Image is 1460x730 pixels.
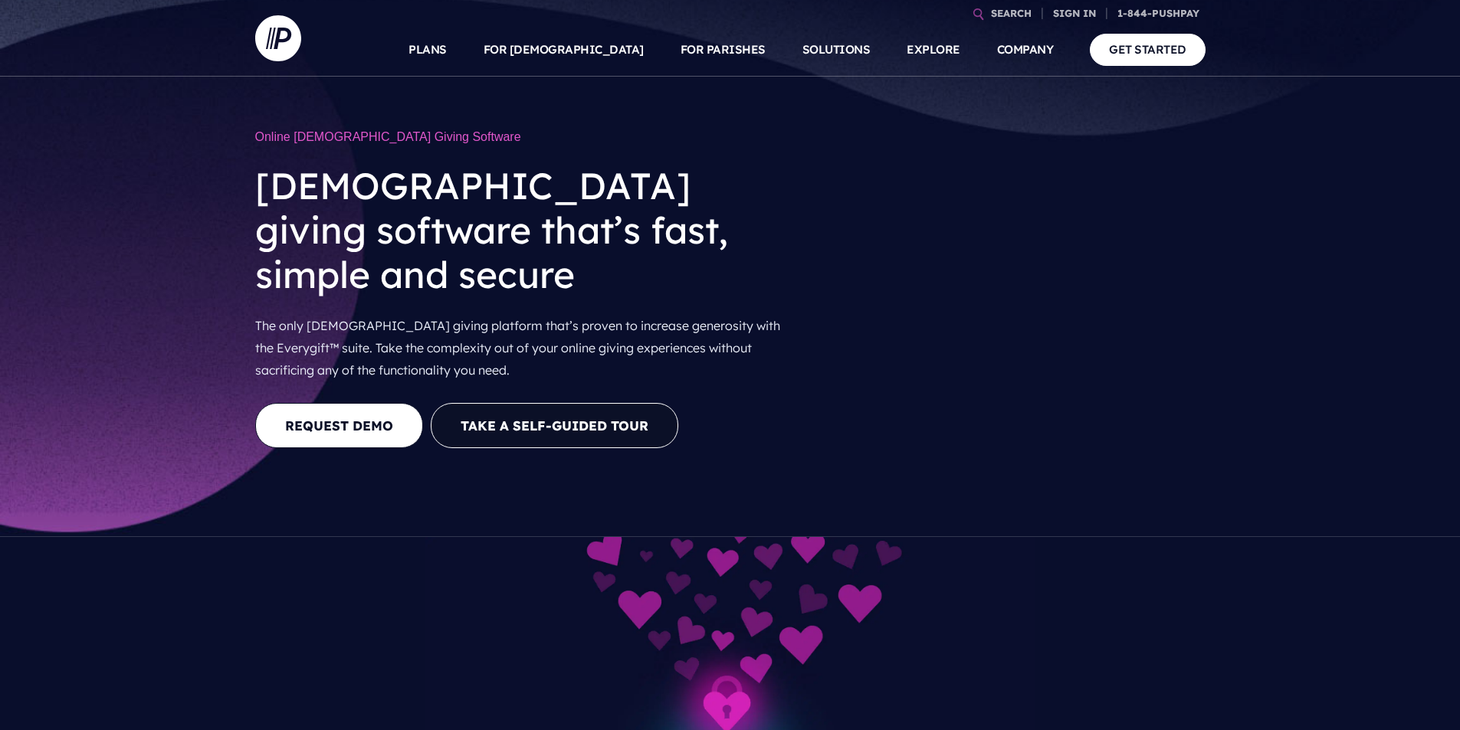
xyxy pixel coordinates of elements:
a: REQUEST DEMO [255,403,423,448]
h1: Online [DEMOGRAPHIC_DATA] Giving Software [255,123,799,152]
a: GET STARTED [1090,34,1206,65]
a: SOLUTIONS [802,23,871,77]
a: FOR PARISHES [681,23,766,77]
button: Take a Self-guided Tour [431,403,678,448]
a: FOR [DEMOGRAPHIC_DATA] [484,23,644,77]
a: COMPANY [997,23,1054,77]
p: The only [DEMOGRAPHIC_DATA] giving platform that’s proven to increase generosity with the Everygi... [255,309,799,387]
a: EXPLORE [907,23,960,77]
a: PLANS [408,23,447,77]
picture: everygift-impact [425,540,1035,555]
h2: [DEMOGRAPHIC_DATA] giving software that’s fast, simple and secure [255,152,799,309]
